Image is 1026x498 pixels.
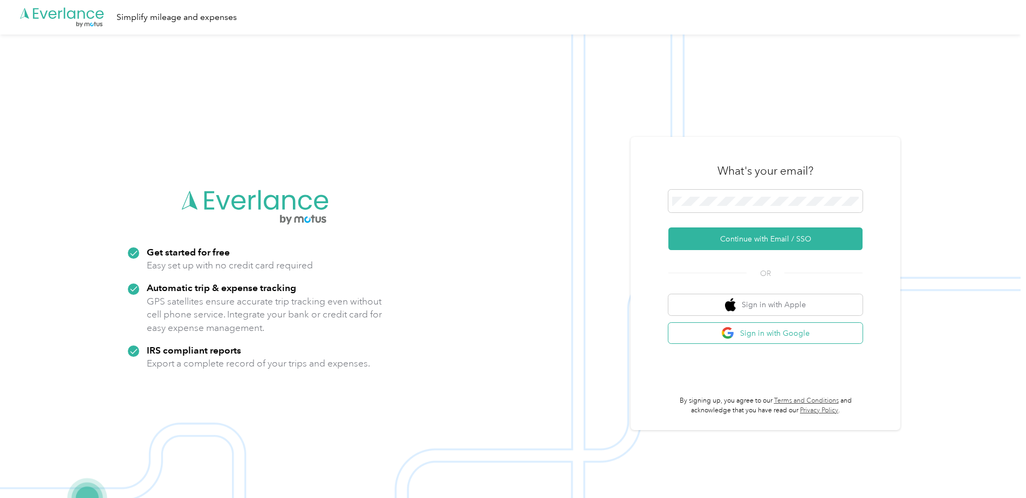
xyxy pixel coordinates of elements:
[668,396,863,415] p: By signing up, you agree to our and acknowledge that you have read our .
[147,344,241,356] strong: IRS compliant reports
[668,294,863,315] button: apple logoSign in with Apple
[147,282,296,293] strong: Automatic trip & expense tracking
[147,357,370,370] p: Export a complete record of your trips and expenses.
[668,227,863,250] button: Continue with Email / SSO
[147,246,230,258] strong: Get started for free
[668,323,863,344] button: google logoSign in with Google
[147,295,382,335] p: GPS satellites ensure accurate trip tracking even without cell phone service. Integrate your bank...
[725,298,736,312] img: apple logo
[747,268,784,279] span: OR
[774,397,839,405] a: Terms and Conditions
[147,259,313,272] p: Easy set up with no credit card required
[800,406,838,414] a: Privacy Policy
[117,11,237,24] div: Simplify mileage and expenses
[721,327,735,340] img: google logo
[717,163,813,178] h3: What's your email?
